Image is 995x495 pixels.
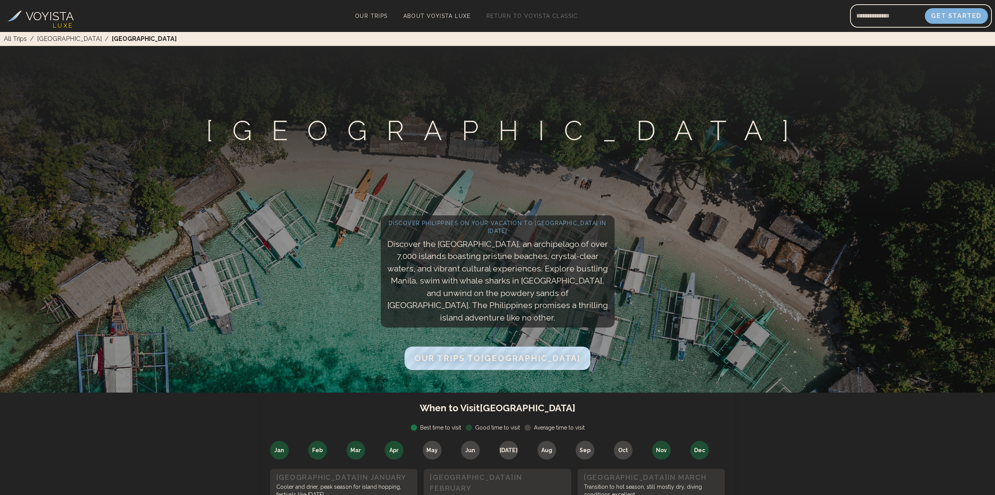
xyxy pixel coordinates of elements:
[656,446,667,454] span: Nov
[541,446,552,454] span: Aug
[475,424,520,432] span: Good time to visit
[385,219,611,235] h2: Discover Philippines on your vacation to [GEOGRAPHIC_DATA] in [DATE]
[426,446,438,454] span: May
[584,472,719,483] h3: [GEOGRAPHIC_DATA] in March
[105,34,109,44] span: /
[7,11,22,21] img: Voyista Logo
[53,21,72,30] h4: L U X E
[405,355,590,363] a: Our Trips to[GEOGRAPHIC_DATA]
[403,13,471,19] span: About Voyista Luxe
[534,424,585,432] span: Average time to visit
[26,7,74,25] h3: VOYISTA
[276,472,412,483] h3: [GEOGRAPHIC_DATA] in January
[350,446,361,454] span: Mar
[618,446,628,454] span: Oct
[30,34,34,44] span: /
[7,7,74,25] a: VOYISTA
[37,34,102,44] a: [GEOGRAPHIC_DATA]
[465,446,475,454] span: Jun
[206,110,808,151] h1: [GEOGRAPHIC_DATA]
[352,11,391,21] a: Our Trips
[312,446,323,454] span: Feb
[500,446,518,454] span: [DATE]
[405,347,590,370] button: Our Trips to[GEOGRAPHIC_DATA]
[694,446,705,454] span: Dec
[483,11,581,21] a: Return to Voyista Classic
[4,34,27,44] a: All Trips
[270,402,725,414] h1: When to Visit [GEOGRAPHIC_DATA]
[850,7,925,25] input: Email address
[274,446,284,454] span: Jan
[400,11,474,21] a: About Voyista Luxe
[355,13,388,19] span: Our Trips
[430,472,565,494] h3: [GEOGRAPHIC_DATA] in February
[580,446,590,454] span: Sep
[420,424,461,432] span: Best time to visit
[385,238,611,324] p: Discover the [GEOGRAPHIC_DATA], an archipelago of over 7,000 islands boasting pristine beaches, c...
[925,8,988,24] button: Get Started
[414,353,581,363] span: Our Trips to [GEOGRAPHIC_DATA]
[389,446,399,454] span: Apr
[486,13,578,19] span: Return to Voyista Classic
[112,34,177,44] span: [GEOGRAPHIC_DATA]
